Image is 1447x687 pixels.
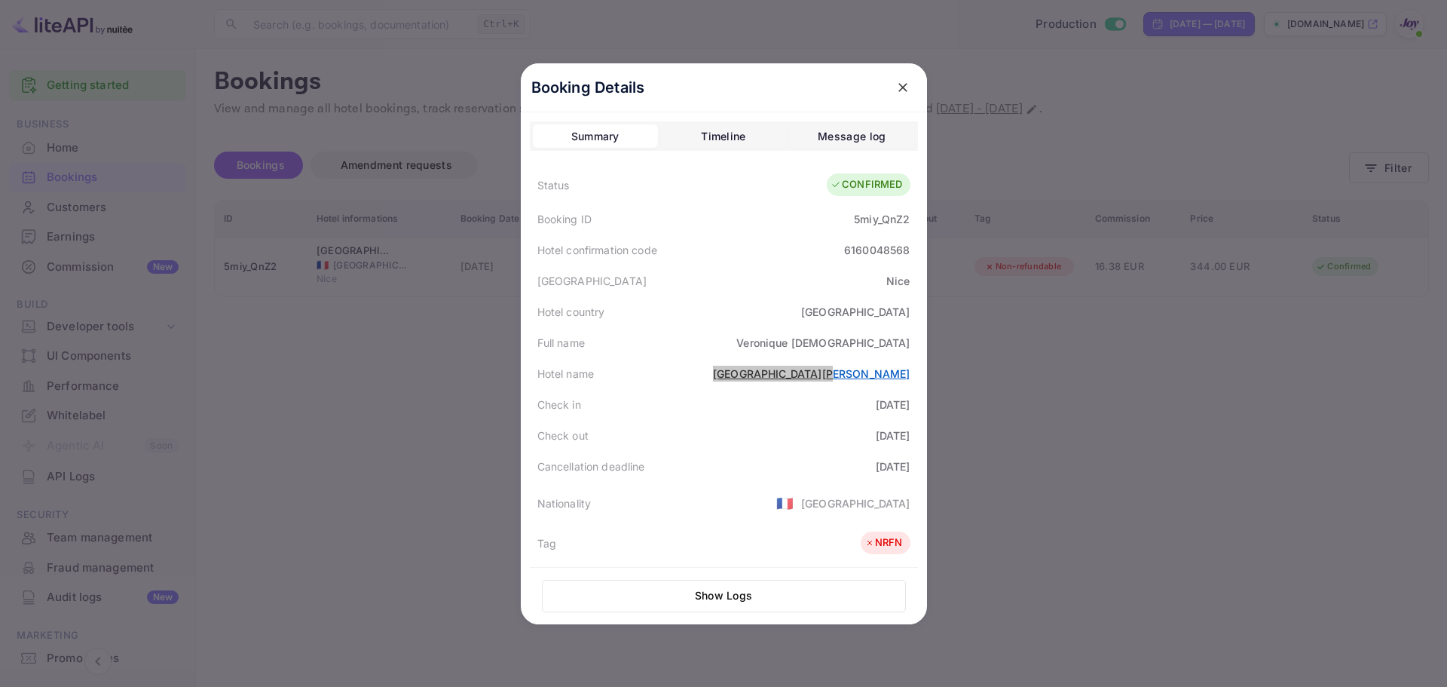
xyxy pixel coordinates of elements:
[533,124,658,149] button: Summary
[844,242,910,258] div: 6160048568
[876,397,910,413] div: [DATE]
[537,535,556,551] div: Tag
[661,124,786,149] button: Timeline
[537,397,581,413] div: Check in
[537,335,585,351] div: Full name
[537,428,589,443] div: Check out
[531,76,645,99] p: Booking Details
[889,74,916,101] button: close
[886,273,910,289] div: Nice
[571,127,619,146] div: Summary
[854,211,910,227] div: 5miy_QnZ2
[818,127,886,146] div: Message log
[713,367,910,380] a: [GEOGRAPHIC_DATA][PERSON_NAME]
[537,177,570,193] div: Status
[701,127,745,146] div: Timeline
[736,335,910,351] div: Veronique [DEMOGRAPHIC_DATA]
[537,242,657,258] div: Hotel confirmation code
[776,489,794,517] span: United States
[789,124,914,149] button: Message log
[537,459,645,474] div: Cancellation deadline
[537,366,595,382] div: Hotel name
[876,459,910,474] div: [DATE]
[801,495,910,511] div: [GEOGRAPHIC_DATA]
[537,495,592,511] div: Nationality
[876,428,910,443] div: [DATE]
[537,273,647,289] div: [GEOGRAPHIC_DATA]
[831,177,902,192] div: CONFIRMED
[537,211,592,227] div: Booking ID
[864,535,903,551] div: NRFN
[801,304,910,320] div: [GEOGRAPHIC_DATA]
[542,580,906,612] button: Show Logs
[537,304,605,320] div: Hotel country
